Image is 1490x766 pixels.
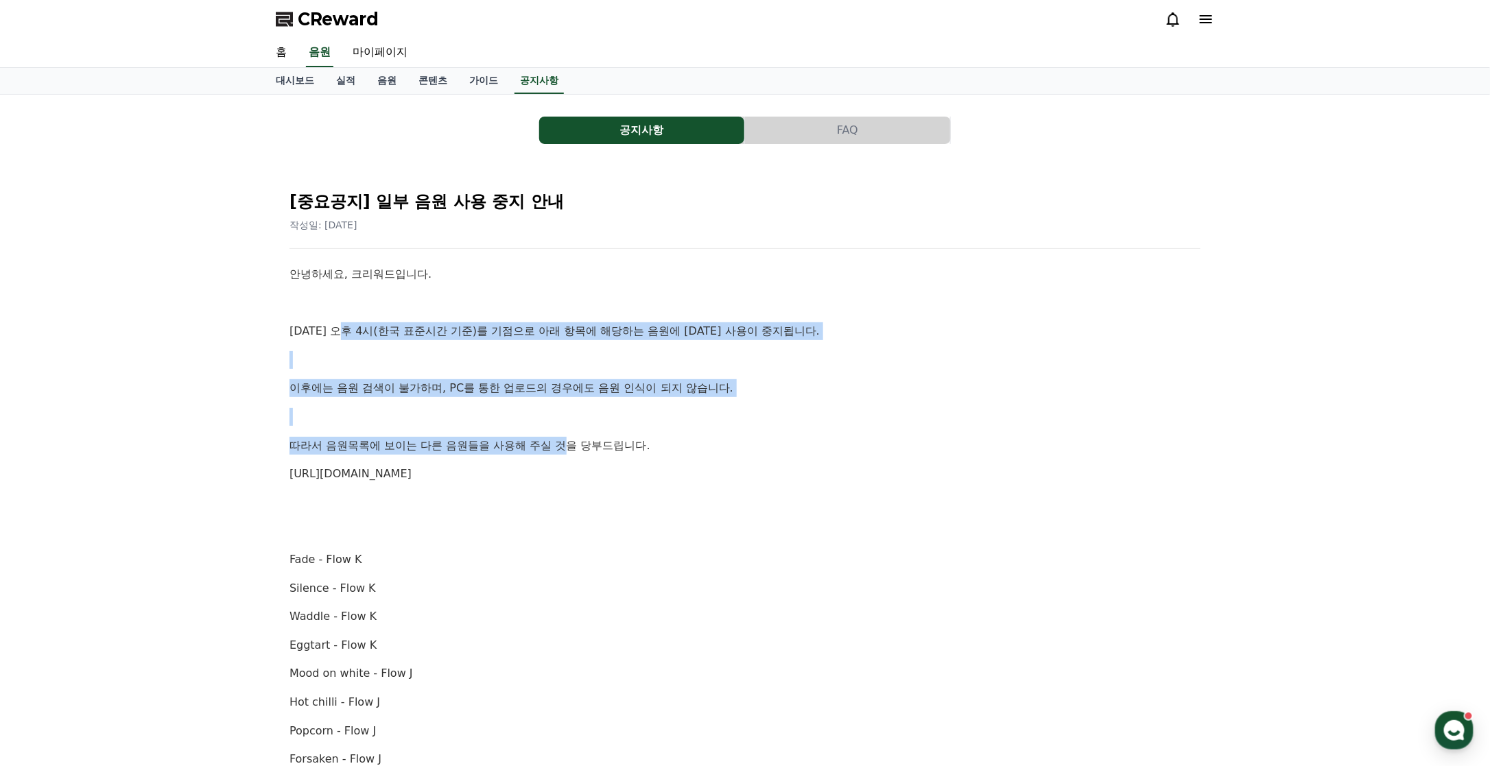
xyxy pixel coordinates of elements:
a: 음원 [366,68,407,94]
span: 설정 [212,455,228,466]
button: 공지사항 [539,117,744,144]
a: 공지사항 [515,68,564,94]
a: 대시보드 [265,68,325,94]
a: CReward [276,8,379,30]
a: 설정 [177,435,263,469]
h2: [중요공지] 일부 음원 사용 중지 안내 [289,191,1201,213]
p: Hot chilli - Flow J [289,693,1201,711]
p: 이후에는 음원 검색이 불가하며, PC를 통한 업로드의 경우에도 음원 인식이 되지 않습니다. [289,379,1201,397]
span: CReward [298,8,379,30]
p: 안녕하세요, 크리워드입니다. [289,265,1201,283]
a: 콘텐츠 [407,68,458,94]
p: Popcorn - Flow J [289,722,1201,740]
a: 가이드 [458,68,509,94]
p: Mood on white - Flow J [289,665,1201,682]
p: [DATE] 오후 4시(한국 표준시간 기준)를 기점으로 아래 항목에 해당하는 음원에 [DATE] 사용이 중지됩니다. [289,322,1201,340]
p: Fade - Flow K [289,551,1201,568]
a: 마이페이지 [342,38,418,67]
a: 홈 [265,38,298,67]
p: Waddle - Flow K [289,608,1201,625]
a: FAQ [745,117,951,144]
button: FAQ [745,117,950,144]
a: [URL][DOMAIN_NAME] [289,467,412,480]
p: Silence - Flow K [289,579,1201,597]
a: 홈 [4,435,91,469]
a: 대화 [91,435,177,469]
span: 홈 [43,455,51,466]
span: 대화 [126,456,142,467]
a: 음원 [306,38,333,67]
span: 작성일: [DATE] [289,219,357,230]
a: 공지사항 [539,117,745,144]
p: 따라서 음원목록에 보이는 다른 음원들을 사용해 주실 것을 당부드립니다. [289,437,1201,455]
a: 실적 [325,68,366,94]
p: Eggtart - Flow K [289,636,1201,654]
